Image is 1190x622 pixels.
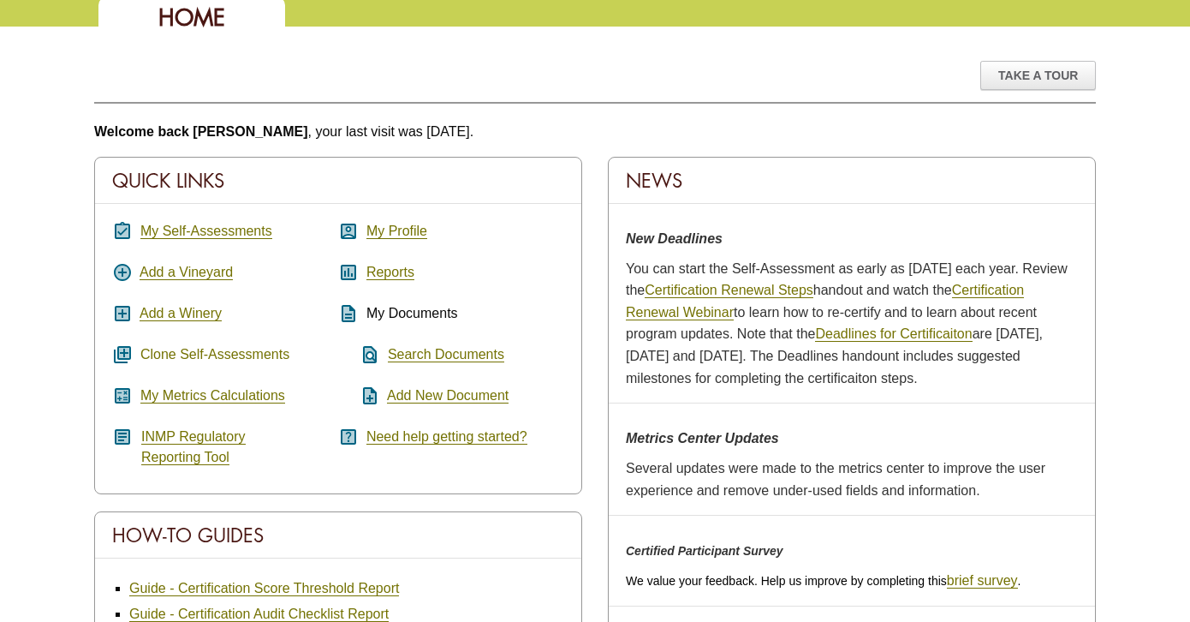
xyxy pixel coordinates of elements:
span: Home [158,3,225,33]
a: Clone Self-Assessments [140,347,289,362]
a: Reports [366,265,414,280]
a: Guide - Certification Score Threshold Report [129,581,399,596]
b: Welcome back [PERSON_NAME] [94,124,308,139]
a: Certification Renewal Webinar [626,283,1024,320]
i: account_box [338,221,359,242]
a: Search Documents [388,347,504,362]
i: assessment [338,262,359,283]
i: add_box [112,303,133,324]
i: assignment_turned_in [112,221,133,242]
i: note_add [338,386,380,406]
span: Several updates were made to the metrics center to improve the user experience and remove under-u... [626,461,1045,498]
i: queue [112,344,133,365]
span: We value your feedback. Help us improve by completing this . [626,574,1020,588]
i: calculate [112,386,133,406]
div: News [609,158,1095,204]
p: , your last visit was [DATE]. [94,121,1096,143]
div: Take A Tour [980,61,1096,90]
strong: New Deadlines [626,231,723,246]
em: Certified Participant Survey [626,544,783,558]
span: My Documents [366,306,458,320]
strong: Metrics Center Updates [626,431,779,446]
a: Need help getting started? [366,429,527,445]
a: Deadlines for Certificaiton [815,326,972,342]
a: Certification Renewal Steps [645,283,813,298]
a: Guide - Certification Audit Checklist Report [129,607,389,622]
a: Add a Vineyard [140,265,233,280]
a: My Metrics Calculations [140,388,285,404]
a: brief survey [947,573,1018,589]
i: add_circle [112,262,133,283]
a: INMP RegulatoryReporting Tool [141,429,246,465]
i: help_center [338,427,359,447]
a: My Self-Assessments [140,224,272,239]
a: My Profile [366,224,427,239]
i: article [112,427,133,447]
i: description [338,303,359,324]
p: You can start the Self-Assessment as early as [DATE] each year. Review the handout and watch the ... [626,258,1078,390]
div: How-To Guides [95,512,581,559]
div: Quick Links [95,158,581,204]
a: Add New Document [387,388,509,404]
i: find_in_page [338,344,380,365]
a: Add a Winery [140,306,222,321]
